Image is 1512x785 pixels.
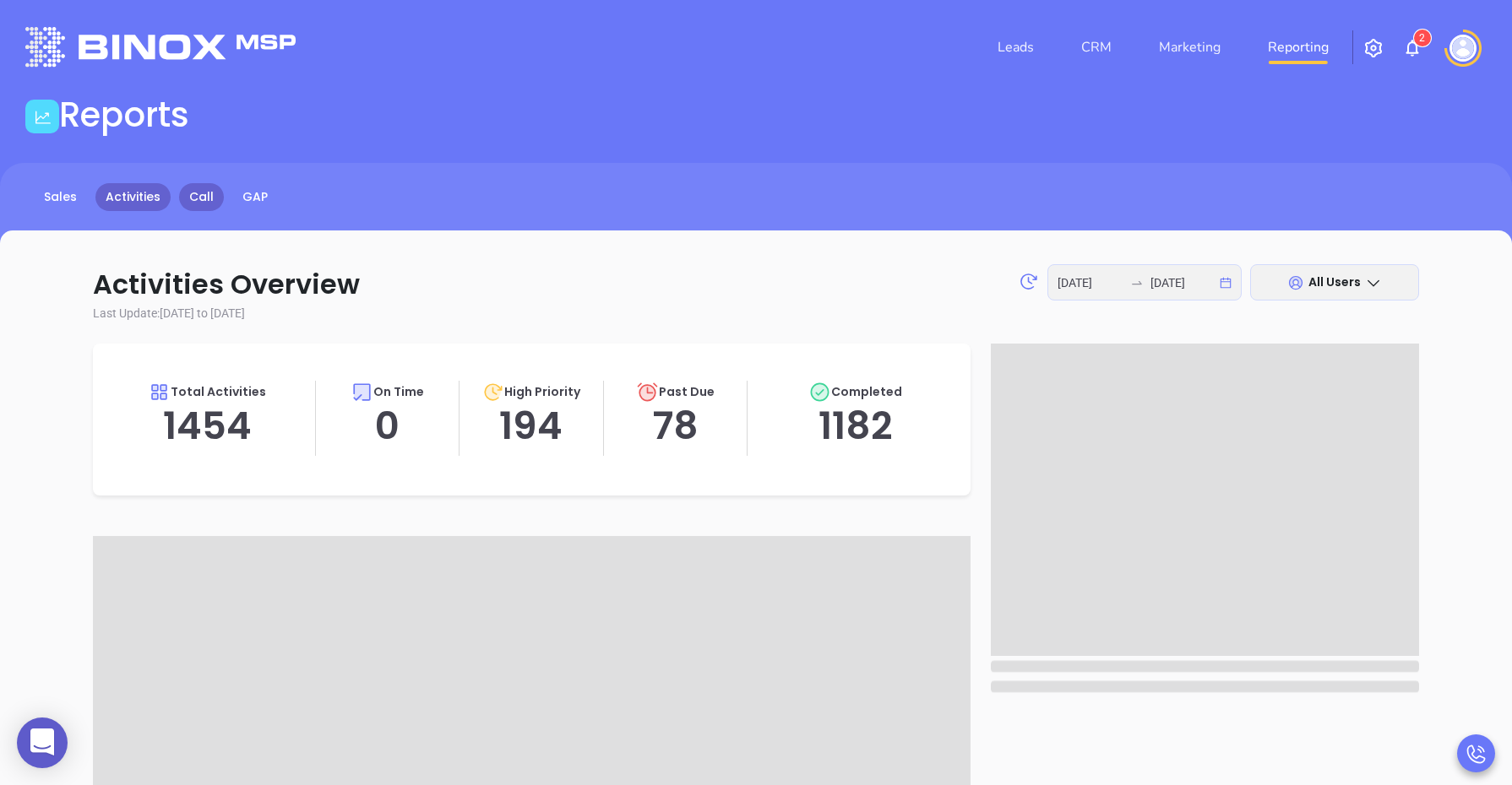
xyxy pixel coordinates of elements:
a: Leads [991,30,1041,64]
a: Call [179,183,224,211]
img: logo [25,27,296,67]
span: swap-right [1130,276,1144,290]
h5: 194 [470,403,592,449]
h5: 1454 [110,403,305,449]
p: Completed [831,383,902,401]
p: Past Due [659,383,715,401]
input: End date [1150,273,1216,292]
a: Reporting [1261,30,1335,64]
a: Sales [34,183,87,211]
h5: 1182 [758,403,954,449]
img: iconSetting [1363,38,1384,58]
sup: 2 [1414,30,1431,46]
img: user [1449,35,1477,62]
p: Last Update: [DATE] to [DATE] [93,305,1419,322]
a: Marketing [1152,30,1227,64]
a: Activities [95,183,171,211]
p: High Priority [504,383,580,401]
p: Activities Overview [93,264,1419,305]
span: to [1130,276,1144,290]
h5: 0 [326,403,449,449]
span: 2 [1419,32,1425,44]
p: Total Activities [171,383,266,401]
img: iconNotification [1402,38,1422,58]
a: GAP [232,183,278,211]
input: Start date [1058,273,1123,292]
p: On Time [373,383,424,401]
h1: Reports [59,95,189,135]
span: All Users [1308,273,1361,290]
a: CRM [1074,30,1118,64]
h5: 78 [614,403,737,449]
